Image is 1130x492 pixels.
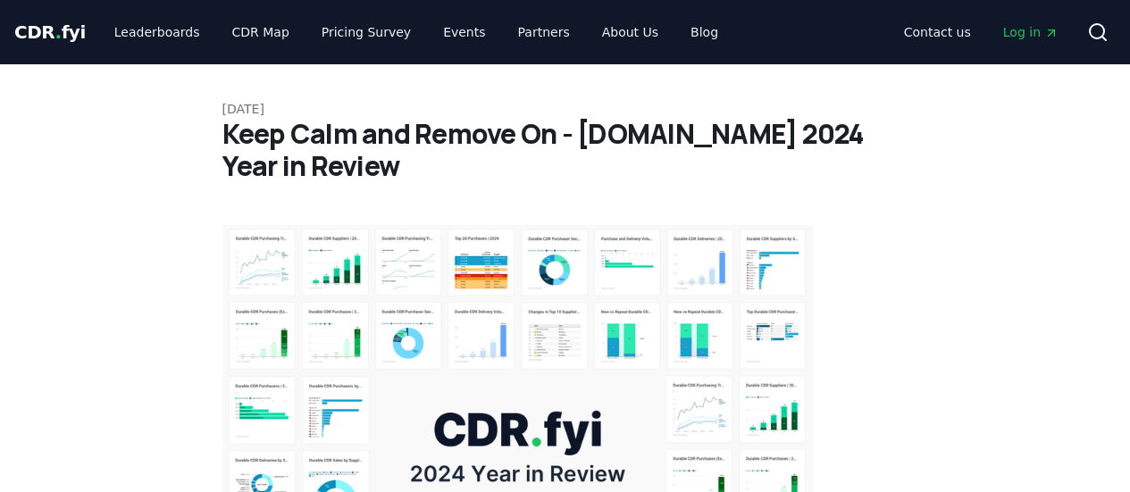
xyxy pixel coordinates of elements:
[890,16,1073,48] nav: Main
[222,100,908,118] p: [DATE]
[218,16,304,48] a: CDR Map
[890,16,985,48] a: Contact us
[989,16,1073,48] a: Log in
[14,21,86,43] span: CDR fyi
[222,118,908,182] h1: Keep Calm and Remove On - [DOMAIN_NAME] 2024 Year in Review
[588,16,673,48] a: About Us
[100,16,732,48] nav: Main
[676,16,732,48] a: Blog
[55,21,62,43] span: .
[100,16,214,48] a: Leaderboards
[14,20,86,45] a: CDR.fyi
[504,16,584,48] a: Partners
[307,16,425,48] a: Pricing Survey
[429,16,499,48] a: Events
[1003,23,1059,41] span: Log in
